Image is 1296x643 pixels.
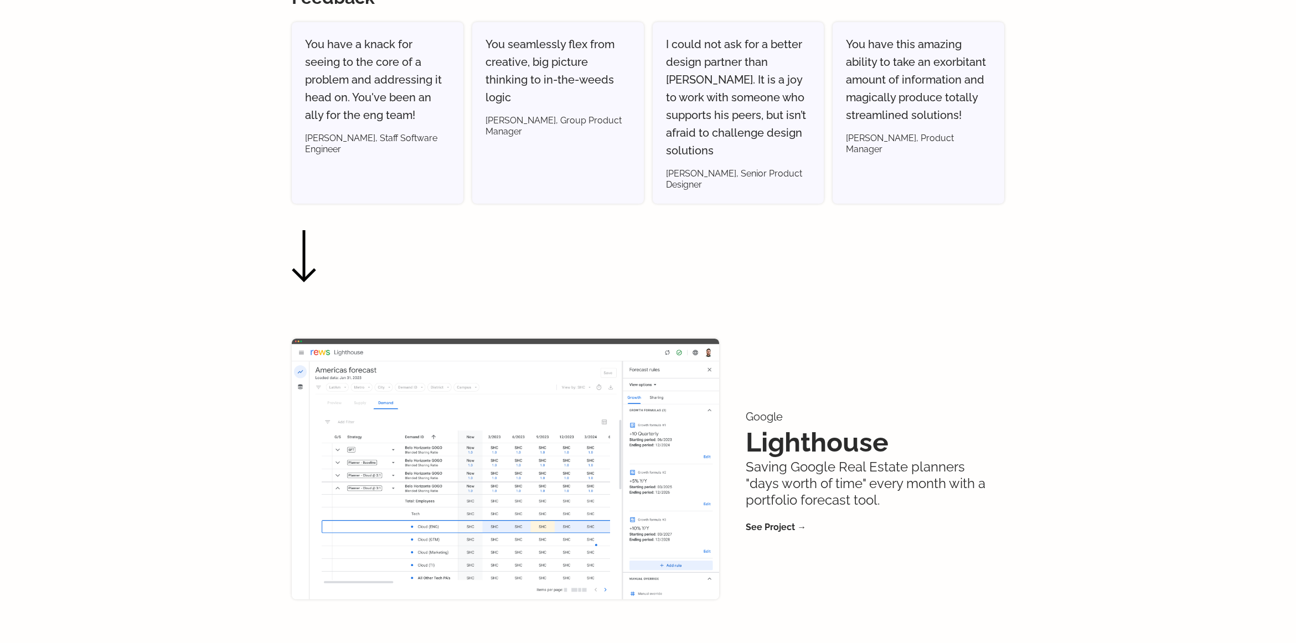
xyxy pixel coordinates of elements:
[846,35,991,124] p: You have this amazing ability to take an exorbitant amount of information and magically produce t...
[746,522,806,532] a: See Project →
[746,427,889,458] a: Lighthouse
[305,35,450,124] p: You have a knack for seeing to the core of a problem and addressing it head on. You've been an al...
[486,115,631,137] p: [PERSON_NAME], Group Product Manager
[746,408,995,426] p: Google
[666,35,811,159] p: I could not ask for a better design partner than [PERSON_NAME]. It is a joy to work with someone ...
[305,133,450,155] p: [PERSON_NAME], Staff Software Engineer
[666,168,811,190] p: [PERSON_NAME], Senior Product Designer
[292,339,720,599] img: Lighthouse Project Image
[746,459,995,509] p: Saving Google Real Estate planners "days worth of time" every month with a portfolio forecast tool.
[292,230,316,283] img: Continue reading
[486,35,631,106] p: You seamlessly flex from creative, big picture thinking to in-the-weeds logic
[846,133,991,155] p: [PERSON_NAME], Product Manager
